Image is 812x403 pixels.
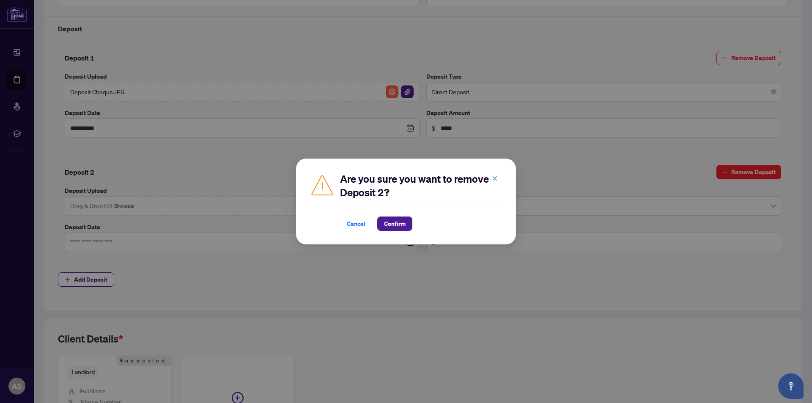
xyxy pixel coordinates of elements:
[340,172,502,199] h2: Are you sure you want to remove Deposit 2?
[492,175,498,181] span: close
[778,373,804,399] button: Open asap
[310,172,335,197] img: Caution Icon
[377,217,412,231] button: Confirm
[384,217,406,230] span: Confirm
[340,217,372,231] button: Cancel
[347,217,365,230] span: Cancel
